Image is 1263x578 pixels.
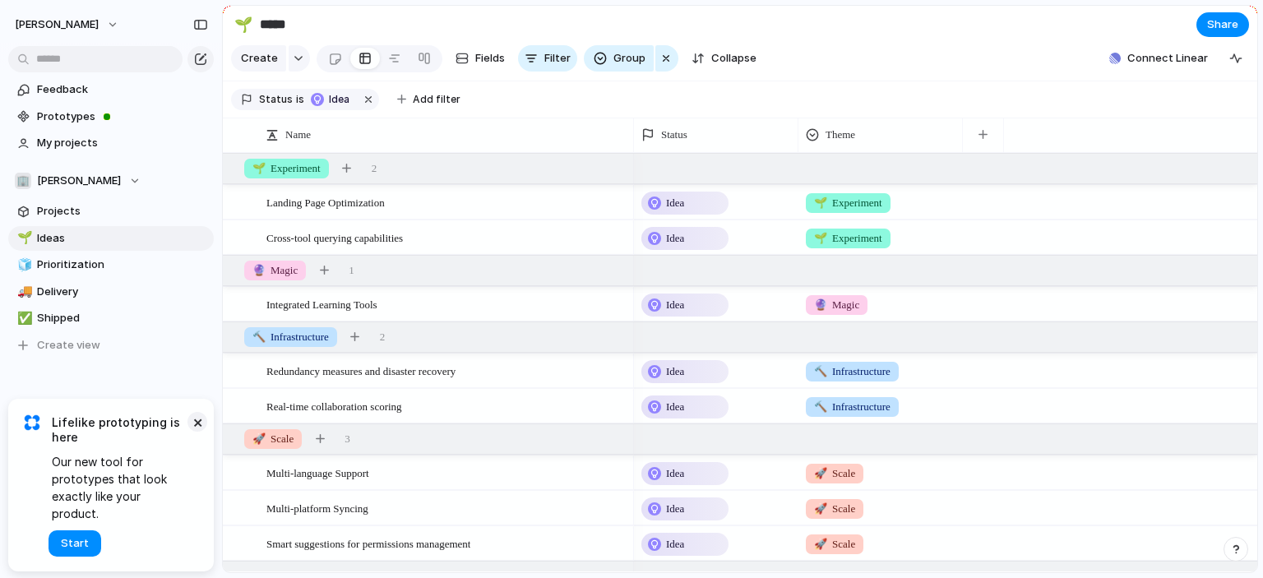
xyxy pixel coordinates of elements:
[252,331,266,343] span: 🔨
[666,297,684,313] span: Idea
[8,280,214,304] a: 🚚Delivery
[814,502,827,515] span: 🚀
[266,361,456,380] span: Redundancy measures and disaster recovery
[449,45,511,72] button: Fields
[1103,46,1214,71] button: Connect Linear
[259,92,293,107] span: Status
[814,297,859,313] span: Magic
[1207,16,1238,33] span: Share
[37,135,208,151] span: My projects
[814,230,882,247] span: Experiment
[37,310,208,326] span: Shipped
[49,530,101,557] button: Start
[814,538,827,550] span: 🚀
[329,92,353,107] span: Idea
[372,160,377,177] span: 2
[666,230,684,247] span: Idea
[814,399,891,415] span: Infrastructure
[17,309,29,328] div: ✅
[666,465,684,482] span: Idea
[285,127,311,143] span: Name
[15,310,31,326] button: ✅
[814,195,882,211] span: Experiment
[52,415,189,445] span: Lifelike prototyping is here
[15,16,99,33] span: [PERSON_NAME]
[814,501,855,517] span: Scale
[293,90,308,109] button: is
[37,230,208,247] span: Ideas
[8,226,214,251] a: 🌱Ideas
[613,50,645,67] span: Group
[814,363,891,380] span: Infrastructure
[231,45,286,72] button: Create
[814,536,855,553] span: Scale
[37,109,208,125] span: Prototypes
[826,127,855,143] span: Theme
[252,162,266,174] span: 🌱
[241,50,278,67] span: Create
[37,284,208,300] span: Delivery
[252,432,266,445] span: 🚀
[252,160,321,177] span: Experiment
[37,337,100,354] span: Create view
[17,256,29,275] div: 🧊
[252,329,329,345] span: Infrastructure
[266,463,369,482] span: Multi-language Support
[814,232,827,244] span: 🌱
[187,412,207,432] button: Dismiss
[8,77,214,102] a: Feedback
[8,131,214,155] a: My projects
[685,45,763,72] button: Collapse
[518,45,577,72] button: Filter
[252,264,266,276] span: 🔮
[1127,50,1208,67] span: Connect Linear
[17,282,29,301] div: 🚚
[230,12,257,38] button: 🌱
[15,230,31,247] button: 🌱
[37,203,208,220] span: Projects
[475,50,505,67] span: Fields
[8,199,214,224] a: Projects
[8,333,214,358] button: Create view
[814,365,827,377] span: 🔨
[266,534,470,553] span: Smart suggestions for permissions management
[266,228,403,247] span: Cross-tool querying capabilities
[15,257,31,273] button: 🧊
[666,501,684,517] span: Idea
[387,88,470,111] button: Add filter
[15,284,31,300] button: 🚚
[7,12,127,38] button: [PERSON_NAME]
[266,498,368,517] span: Multi-platform Syncing
[380,329,386,345] span: 2
[413,92,460,107] span: Add filter
[711,50,756,67] span: Collapse
[252,431,294,447] span: Scale
[52,453,189,522] span: Our new tool for prototypes that look exactly like your product.
[37,81,208,98] span: Feedback
[666,363,684,380] span: Idea
[61,535,89,552] span: Start
[349,262,354,279] span: 1
[296,92,304,107] span: is
[814,400,827,413] span: 🔨
[37,257,208,273] span: Prioritization
[814,298,827,311] span: 🔮
[17,229,29,247] div: 🌱
[8,306,214,331] a: ✅Shipped
[8,252,214,277] a: 🧊Prioritization
[306,90,358,109] button: Idea
[234,13,252,35] div: 🌱
[814,197,827,209] span: 🌱
[345,431,350,447] span: 3
[584,45,654,72] button: Group
[544,50,571,67] span: Filter
[252,262,298,279] span: Magic
[8,169,214,193] button: 🏢[PERSON_NAME]
[666,399,684,415] span: Idea
[661,127,687,143] span: Status
[814,465,855,482] span: Scale
[814,467,827,479] span: 🚀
